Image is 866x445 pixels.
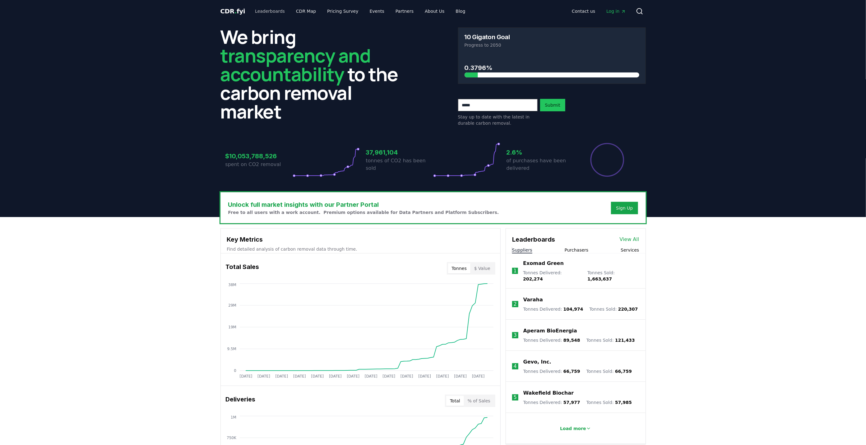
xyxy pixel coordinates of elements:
p: Free to all users with a work account. Premium options available for Data Partners and Platform S... [228,209,499,216]
p: 4 [514,363,517,370]
span: 66,759 [615,369,632,374]
p: tonnes of CO2 has been sold [366,157,433,172]
h3: Unlock full market insights with our Partner Portal [228,200,499,209]
tspan: 9.5M [227,347,236,351]
button: Tonnes [448,263,470,273]
tspan: [DATE] [436,374,449,379]
span: 220,307 [618,307,638,312]
button: Purchasers [565,247,589,253]
a: Pricing Survey [322,6,363,17]
h3: 10 Gigaton Goal [465,34,510,40]
tspan: [DATE] [347,374,359,379]
span: CDR fyi [220,7,245,15]
nav: Main [250,6,470,17]
p: Tonnes Delivered : [523,270,581,282]
button: Sign Up [611,202,638,214]
span: Log in [606,8,626,14]
p: Tonnes Sold : [590,306,638,312]
button: Load more [555,422,596,435]
h3: Key Metrics [227,235,494,244]
tspan: 29M [228,303,236,308]
p: 2 [514,300,517,308]
h3: 37,961,104 [366,148,433,157]
h3: Leaderboards [512,235,555,244]
a: Exomad Green [523,260,564,267]
p: 3 [514,331,517,339]
a: Varaha [523,296,543,304]
p: Find detailed analysis of carbon removal data through time. [227,246,494,252]
p: 1 [513,267,516,275]
tspan: [DATE] [382,374,395,379]
a: Gevo, Inc. [523,358,551,366]
span: 104,974 [563,307,583,312]
tspan: 0 [234,369,236,373]
span: 121,433 [615,338,635,343]
tspan: [DATE] [257,374,270,379]
nav: Main [567,6,631,17]
p: Tonnes Sold : [586,399,632,406]
a: Contact us [567,6,600,17]
tspan: 19M [228,325,236,329]
a: CDR Map [291,6,321,17]
a: View All [620,236,639,243]
h3: Deliveries [226,395,256,407]
p: Load more [560,425,586,432]
button: Services [621,247,639,253]
a: Blog [451,6,470,17]
p: Stay up to date with the latest in durable carbon removal. [458,114,538,126]
tspan: [DATE] [454,374,467,379]
a: Aperam BioEnergia [523,327,577,335]
a: About Us [420,6,449,17]
span: 57,985 [615,400,632,405]
tspan: [DATE] [472,374,484,379]
h3: $10,053,788,526 [225,151,293,161]
tspan: [DATE] [329,374,342,379]
tspan: [DATE] [401,374,413,379]
tspan: 38M [228,283,236,287]
p: Tonnes Sold : [587,270,639,282]
h3: 0.3796% [465,63,639,72]
a: Log in [601,6,631,17]
div: Percentage of sales delivered [590,142,625,177]
tspan: [DATE] [418,374,431,379]
p: Progress to 2050 [465,42,639,48]
a: Wakefield Biochar [523,389,574,397]
p: spent on CO2 removal [225,161,293,168]
tspan: 750K [227,436,237,440]
a: Leaderboards [250,6,290,17]
span: 1,663,637 [587,276,612,281]
tspan: 1M [231,415,236,420]
p: Tonnes Sold : [586,337,635,343]
span: 89,548 [563,338,580,343]
p: Tonnes Delivered : [523,368,580,374]
a: Partners [391,6,419,17]
span: 66,759 [563,369,580,374]
button: % of Sales [464,396,494,406]
h2: We bring to the carbon removal market [220,27,408,121]
tspan: [DATE] [293,374,306,379]
button: Total [446,396,464,406]
h3: 2.6% [507,148,574,157]
p: Tonnes Sold : [586,368,632,374]
tspan: [DATE] [239,374,252,379]
p: of purchases have been delivered [507,157,574,172]
span: 202,274 [523,276,543,281]
span: 57,977 [563,400,580,405]
tspan: [DATE] [275,374,288,379]
span: . [234,7,237,15]
button: Suppliers [512,247,532,253]
tspan: [DATE] [365,374,377,379]
a: Events [365,6,389,17]
p: Tonnes Delivered : [523,306,583,312]
a: Sign Up [616,205,633,211]
button: $ Value [470,263,494,273]
p: Tonnes Delivered : [523,337,580,343]
button: Submit [540,99,566,111]
tspan: [DATE] [311,374,324,379]
a: CDR.fyi [220,7,245,16]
